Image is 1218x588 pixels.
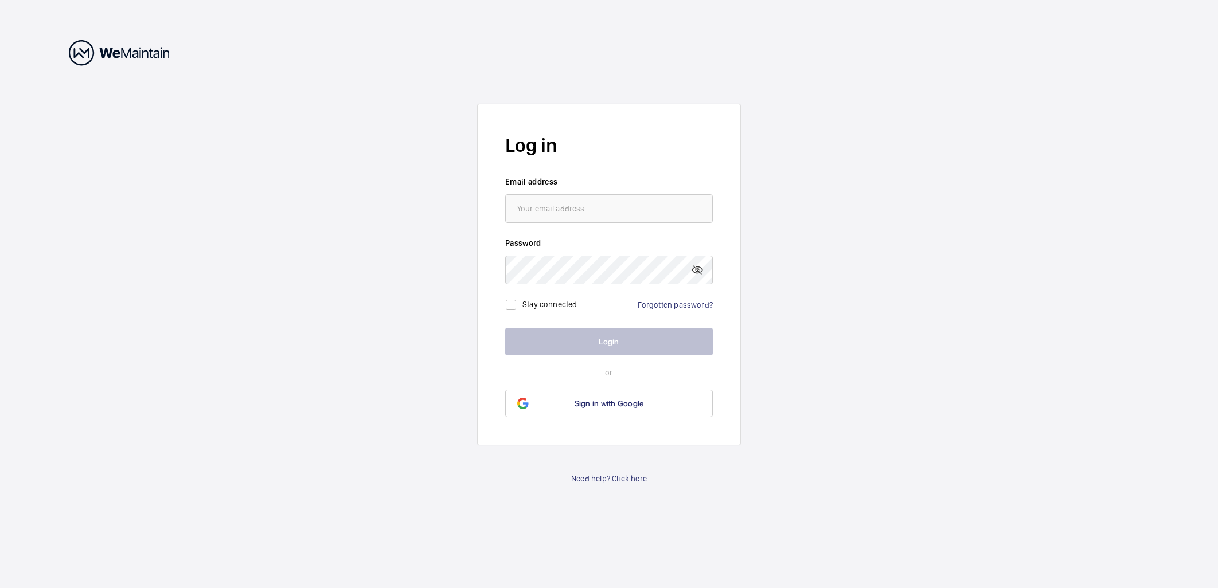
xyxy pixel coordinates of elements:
[575,399,644,408] span: Sign in with Google
[505,367,713,378] p: or
[522,300,577,309] label: Stay connected
[571,473,647,484] a: Need help? Click here
[505,194,713,223] input: Your email address
[505,132,713,159] h2: Log in
[505,328,713,355] button: Login
[505,237,713,249] label: Password
[505,176,713,187] label: Email address
[638,300,713,309] a: Forgotten password?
